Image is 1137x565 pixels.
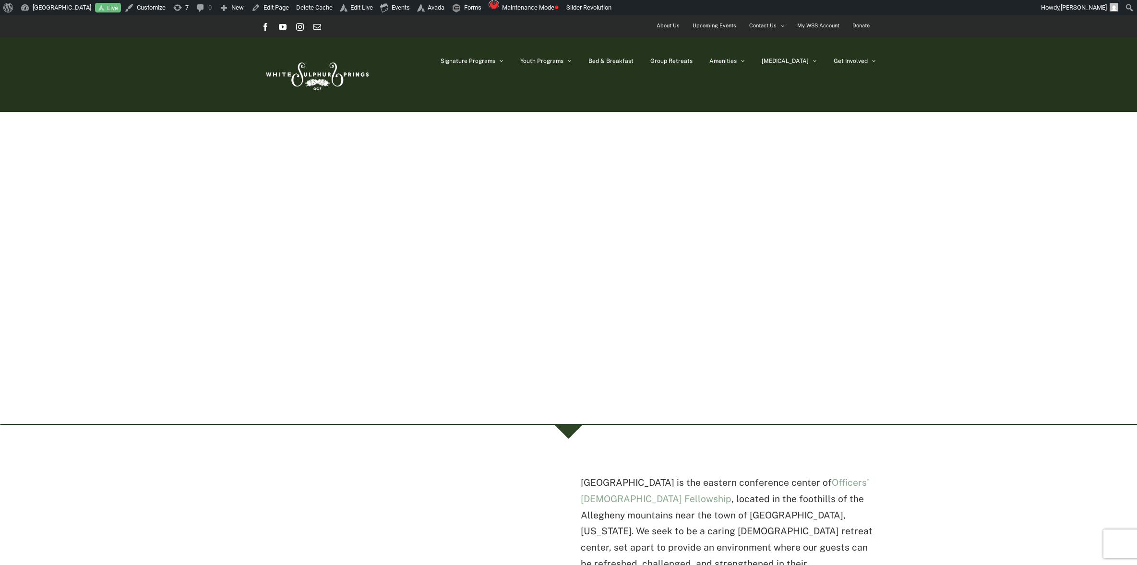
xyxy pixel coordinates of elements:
[709,58,737,64] span: Amenities
[650,58,693,64] span: Group Retreats
[520,58,563,64] span: Youth Programs
[313,23,321,31] a: Email
[686,15,742,36] a: Upcoming Events
[520,37,572,85] a: Youth Programs
[441,58,495,64] span: Signature Programs
[1061,4,1107,11] span: [PERSON_NAME]
[566,4,611,11] span: Slider Revolution
[852,19,870,33] span: Donate
[296,23,304,31] a: Instagram
[709,37,745,85] a: Amenities
[749,19,777,33] span: Contact Us
[262,23,269,31] a: Facebook
[834,58,868,64] span: Get Involved
[279,23,287,31] a: YouTube
[834,37,876,85] a: Get Involved
[262,52,372,97] img: White Sulphur Springs Logo
[588,37,634,85] a: Bed & Breakfast
[762,58,809,64] span: [MEDICAL_DATA]
[846,15,876,36] a: Donate
[581,477,869,504] a: Officers' [DEMOGRAPHIC_DATA] Fellowship
[762,37,817,85] a: [MEDICAL_DATA]
[650,15,686,36] a: About Us
[743,15,790,36] a: Contact Us
[588,58,634,64] span: Bed & Breakfast
[650,15,876,36] nav: Secondary Menu
[797,19,839,33] span: My WSS Account
[441,37,503,85] a: Signature Programs
[791,15,846,36] a: My WSS Account
[693,19,736,33] span: Upcoming Events
[441,37,876,85] nav: Main Menu
[657,19,680,33] span: About Us
[95,3,121,13] a: Live
[650,37,693,85] a: Group Retreats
